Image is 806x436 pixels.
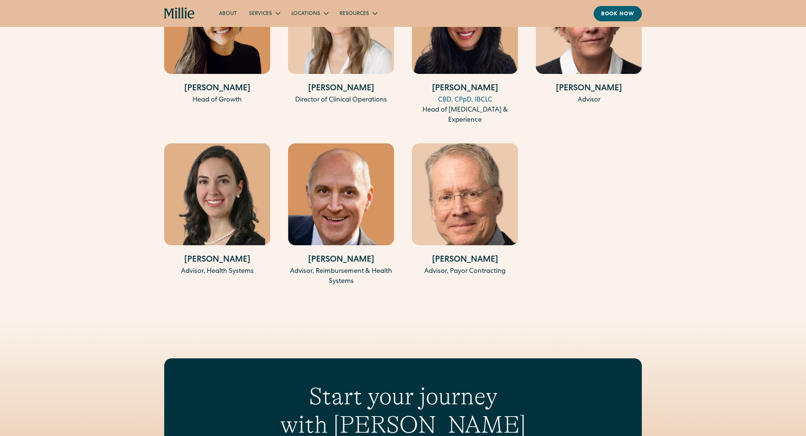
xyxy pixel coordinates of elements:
[536,83,642,95] h4: [PERSON_NAME]
[164,83,270,95] h4: [PERSON_NAME]
[243,7,285,19] div: Services
[213,7,243,19] a: About
[412,95,518,105] div: CBD, CPpD, IBCLC
[288,254,394,267] h4: [PERSON_NAME]
[288,83,394,95] h4: [PERSON_NAME]
[164,7,195,19] a: home
[334,7,382,19] div: Resources
[412,105,518,125] div: Head of [MEDICAL_DATA] & Experience
[164,254,270,267] h4: [PERSON_NAME]
[412,254,518,267] h4: [PERSON_NAME]
[291,10,320,18] div: Locations
[288,95,394,105] div: Director of Clinical Operations
[412,267,518,277] div: Advisor, Payor Contracting
[594,6,642,21] a: Book now
[412,83,518,95] h4: [PERSON_NAME]
[285,7,334,19] div: Locations
[249,10,272,18] div: Services
[340,10,369,18] div: Resources
[164,267,270,277] div: Advisor, Health Systems
[536,95,642,105] div: Advisor
[288,267,394,287] div: Advisor, Reimbursement & Health Systems
[601,10,634,18] div: Book now
[164,95,270,105] div: Head of Growth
